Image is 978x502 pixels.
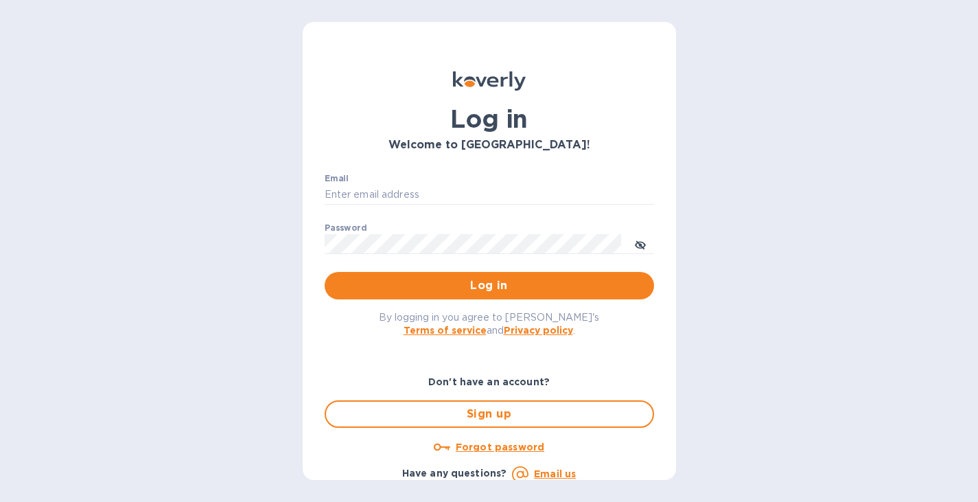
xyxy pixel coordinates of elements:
[325,224,366,232] label: Password
[504,325,573,336] a: Privacy policy
[627,230,654,258] button: toggle password visibility
[325,139,654,152] h3: Welcome to [GEOGRAPHIC_DATA]!
[534,468,576,479] a: Email us
[325,272,654,299] button: Log in
[336,277,643,294] span: Log in
[379,312,599,336] span: By logging in you agree to [PERSON_NAME]'s and .
[337,406,642,422] span: Sign up
[456,442,544,453] u: Forgot password
[404,325,487,336] a: Terms of service
[402,468,507,479] b: Have any questions?
[453,71,526,91] img: Koverly
[428,376,550,387] b: Don't have an account?
[325,104,654,133] h1: Log in
[325,185,654,205] input: Enter email address
[325,174,349,183] label: Email
[325,400,654,428] button: Sign up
